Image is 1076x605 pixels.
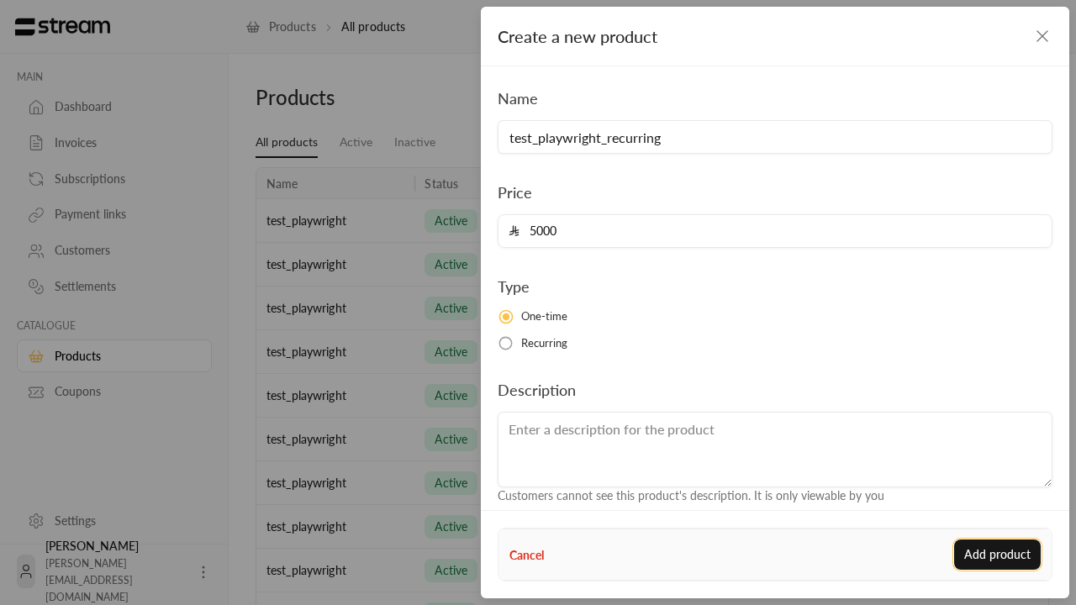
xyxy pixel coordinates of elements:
[520,215,1042,247] input: Enter the price for the product
[521,308,568,325] span: One-time
[498,181,532,204] label: Price
[498,120,1052,154] input: Enter the name of the product
[498,488,884,502] span: Customers cannot see this product's description. It is only viewable by you
[498,87,538,110] label: Name
[498,26,657,46] span: Create a new product
[498,378,576,402] label: Description
[509,546,544,564] button: Cancel
[521,335,568,352] span: Recurring
[954,539,1041,570] button: Add product
[498,275,530,298] label: Type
